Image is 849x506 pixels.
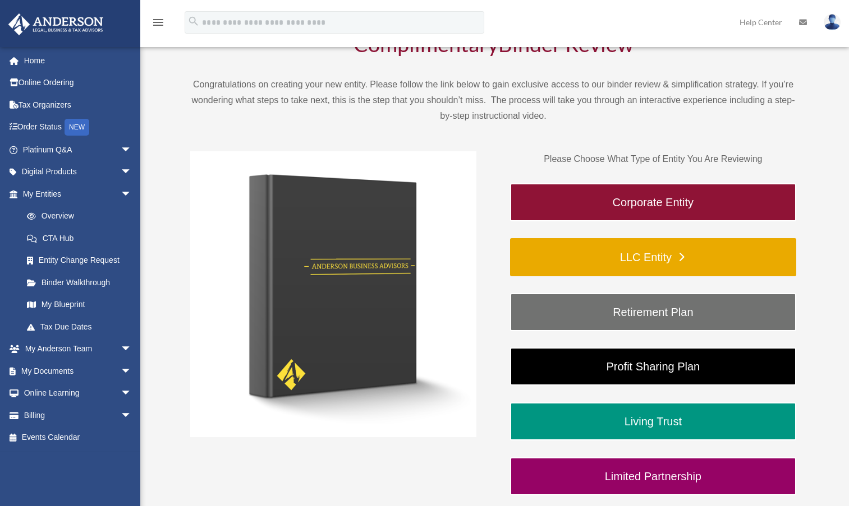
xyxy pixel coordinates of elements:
p: Congratulations on creating your new entity. Please follow the link below to gain exclusive acces... [190,77,796,124]
a: Limited Partnership [510,457,796,495]
a: Online Learningarrow_drop_down [8,382,149,405]
img: User Pic [824,14,841,30]
span: arrow_drop_down [121,404,143,427]
a: Events Calendar [8,426,149,449]
a: Tax Organizers [8,94,149,116]
a: LLC Entity [510,238,796,276]
a: Binder Walkthrough [16,271,143,294]
a: Overview [16,205,149,228]
a: Order StatusNEW [8,116,149,139]
a: My Entitiesarrow_drop_down [8,183,149,205]
p: Please Choose What Type of Entity You Are Reviewing [510,151,796,167]
a: CTA Hub [16,227,149,249]
span: arrow_drop_down [121,138,143,161]
a: Platinum Q&Aarrow_drop_down [8,138,149,161]
a: Tax Due Dates [16,315,149,338]
a: Digital Productsarrow_drop_down [8,161,149,183]
a: My Documentsarrow_drop_down [8,360,149,382]
a: Corporate Entity [510,183,796,221]
a: menu [152,20,165,29]
span: arrow_drop_down [121,382,143,405]
div: NEW [65,119,89,136]
span: arrow_drop_down [121,338,143,361]
a: Home [8,49,149,72]
span: arrow_drop_down [121,360,143,383]
i: menu [152,16,165,29]
a: Profit Sharing Plan [510,347,796,386]
img: Anderson Advisors Platinum Portal [5,13,107,35]
span: arrow_drop_down [121,183,143,206]
a: Billingarrow_drop_down [8,404,149,426]
a: My Blueprint [16,294,149,316]
span: arrow_drop_down [121,161,143,184]
a: Retirement Plan [510,293,796,331]
i: search [187,15,200,27]
a: Online Ordering [8,72,149,94]
a: Living Trust [510,402,796,440]
a: Entity Change Request [16,249,149,272]
a: My Anderson Teamarrow_drop_down [8,338,149,360]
